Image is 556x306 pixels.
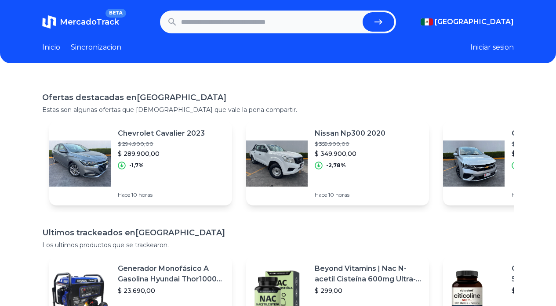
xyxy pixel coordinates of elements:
p: -2,78% [326,162,346,169]
p: $ 289.900,00 [118,149,205,158]
img: Featured image [443,133,505,194]
p: $ 299,00 [315,286,422,295]
p: Hace 10 horas [118,191,205,198]
h1: Ofertas destacadas en [GEOGRAPHIC_DATA] [42,91,514,104]
button: Iniciar sesion [470,42,514,53]
p: Nissan Np300 2020 [315,128,385,139]
img: Featured image [49,133,111,194]
a: MercadoTrackBETA [42,15,119,29]
p: Los ultimos productos que se trackearon. [42,241,514,249]
p: Estas son algunas ofertas que [DEMOGRAPHIC_DATA] que vale la pena compartir. [42,105,514,114]
span: MercadoTrack [60,17,119,27]
p: $ 359.900,00 [315,140,385,148]
a: Inicio [42,42,60,53]
img: Mexico [421,18,433,25]
h1: Ultimos trackeados en [GEOGRAPHIC_DATA] [42,227,514,239]
a: Sincronizacion [71,42,121,53]
p: Generador Monofásico A Gasolina Hyundai Thor10000 P 11.5 Kw [118,263,225,284]
p: $ 23.690,00 [118,286,225,295]
span: [GEOGRAPHIC_DATA] [435,17,514,27]
p: $ 349.900,00 [315,149,385,158]
a: Featured imageChevrolet Cavalier 2023$ 294.900,00$ 289.900,00-1,7%Hace 10 horas [49,121,232,205]
p: Beyond Vitamins | Nac N-acetil Cisteína 600mg Ultra-premium Con Inulina De Agave (prebiótico Natu... [315,263,422,284]
p: Hace 10 horas [315,191,385,198]
img: Featured image [246,133,308,194]
p: -1,7% [129,162,144,169]
img: MercadoTrack [42,15,56,29]
p: Chevrolet Cavalier 2023 [118,128,205,139]
p: $ 294.900,00 [118,140,205,148]
button: [GEOGRAPHIC_DATA] [421,17,514,27]
span: BETA [105,9,126,18]
a: Featured imageNissan Np300 2020$ 359.900,00$ 349.900,00-2,78%Hace 10 horas [246,121,429,205]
